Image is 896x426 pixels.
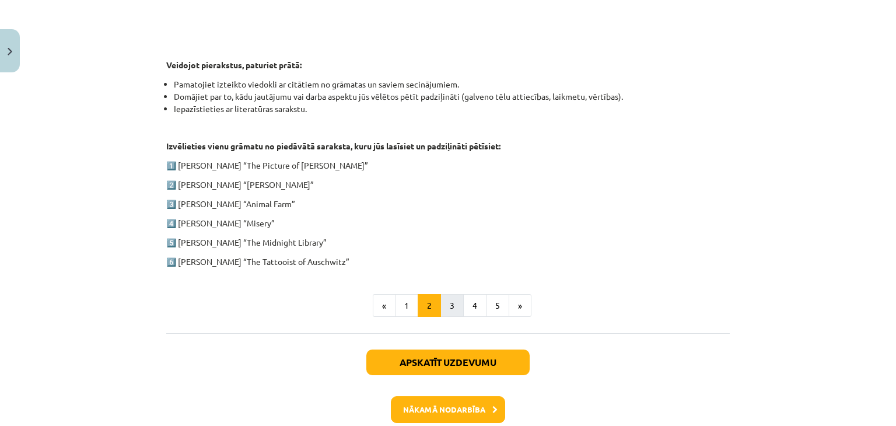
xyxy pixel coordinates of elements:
[166,198,730,210] p: 3️⃣ [PERSON_NAME] “Animal Farm”
[166,179,730,191] p: 2️⃣ [PERSON_NAME] “[PERSON_NAME]”
[373,294,395,317] button: «
[440,294,464,317] button: 3
[395,294,418,317] button: 1
[486,294,509,317] button: 5
[166,159,730,172] p: 1️⃣ [PERSON_NAME] “The Picture of [PERSON_NAME]”
[418,294,441,317] button: 2
[166,256,730,268] p: 6️⃣ [PERSON_NAME] “The Tattooist of Auschwitz”
[174,103,730,115] li: Iepazīstieties ar literatūras sarakstu.
[509,294,531,317] button: »
[166,236,730,249] p: 5️⃣ [PERSON_NAME] “The Midnight Library”
[8,48,12,55] img: icon-close-lesson-0947bae3869378f0d4975bcd49f059093ad1ed9edebbc8119c70593378902aed.svg
[391,396,505,423] button: Nākamā nodarbība
[174,78,730,90] li: Pamatojiet izteikto viedokli ar citātiem no grāmatas un saviem secinājumiem.
[166,294,730,317] nav: Page navigation example
[463,294,487,317] button: 4
[166,60,302,70] strong: Veidojot pierakstus, paturiet prātā:
[366,350,530,375] button: Apskatīt uzdevumu
[166,141,501,151] strong: Izvēlieties vienu grāmatu no piedāvātā saraksta, kuru jūs lasīsiet un padziļināti pētīsiet:
[166,217,730,229] p: 4️⃣ [PERSON_NAME] “Misery”
[174,90,730,103] li: Domājiet par to, kādu jautājumu vai darba aspektu jūs vēlētos pētīt padziļināti (galveno tēlu att...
